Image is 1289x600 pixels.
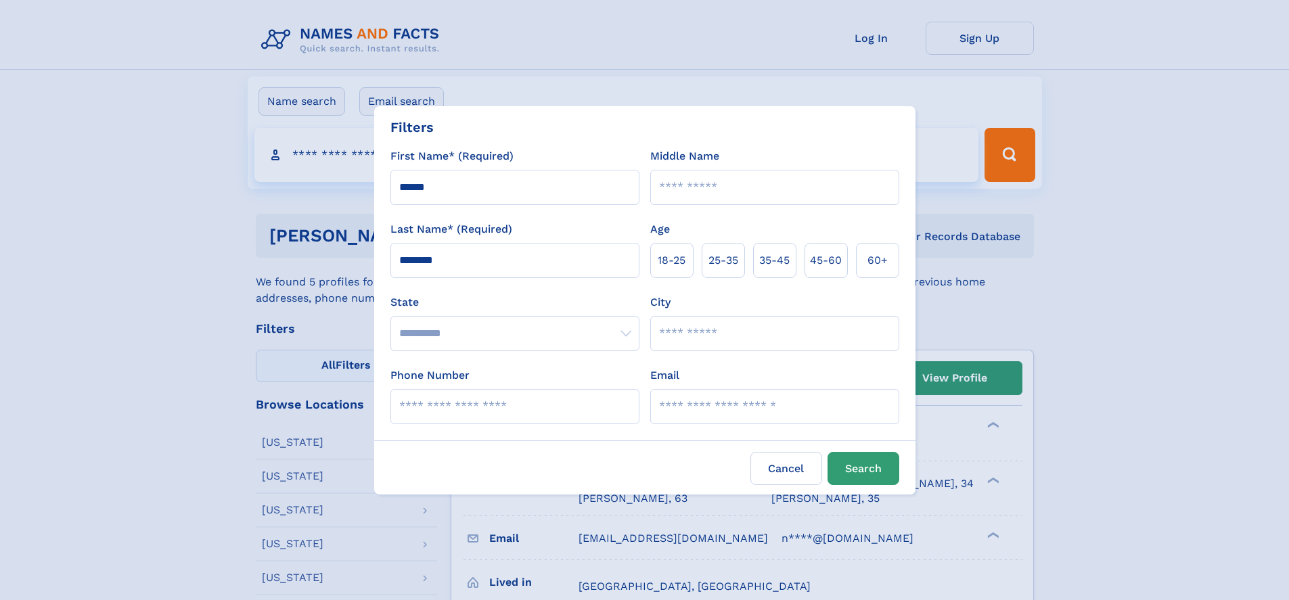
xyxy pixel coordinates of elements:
[390,294,639,310] label: State
[867,252,888,269] span: 60+
[750,452,822,485] label: Cancel
[390,221,512,237] label: Last Name* (Required)
[650,294,671,310] label: City
[658,252,685,269] span: 18‑25
[759,252,790,269] span: 35‑45
[390,117,434,137] div: Filters
[390,367,470,384] label: Phone Number
[810,252,842,269] span: 45‑60
[390,148,514,164] label: First Name* (Required)
[708,252,738,269] span: 25‑35
[650,221,670,237] label: Age
[650,148,719,164] label: Middle Name
[650,367,679,384] label: Email
[828,452,899,485] button: Search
